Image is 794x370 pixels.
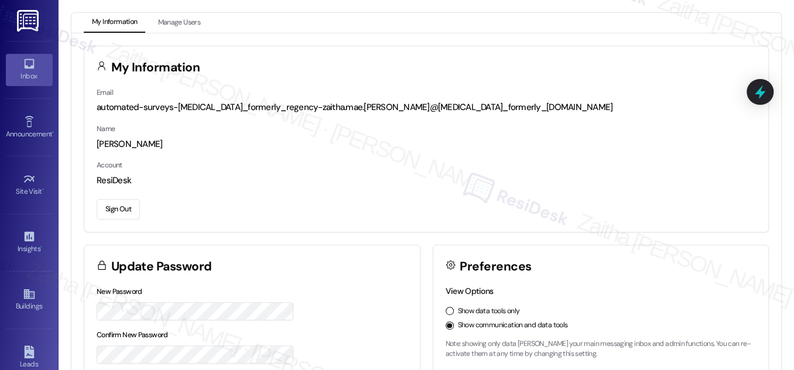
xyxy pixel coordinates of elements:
[6,227,53,258] a: Insights •
[97,287,142,296] label: New Password
[446,286,494,296] label: View Options
[97,88,113,97] label: Email
[149,13,208,33] button: Manage Users
[446,339,757,359] p: Note: showing only data [PERSON_NAME] your main messaging inbox and admin functions. You can re-a...
[111,61,200,74] h3: My Information
[97,138,756,150] div: [PERSON_NAME]
[40,243,42,251] span: •
[458,320,568,331] label: Show communication and data tools
[6,284,53,316] a: Buildings
[460,261,531,273] h3: Preferences
[97,174,756,187] div: ResiDesk
[97,199,140,220] button: Sign Out
[17,10,41,32] img: ResiDesk Logo
[42,186,44,194] span: •
[97,101,756,114] div: automated-surveys-[MEDICAL_DATA]_formerly_regency-zaitha.mae.[PERSON_NAME]@[MEDICAL_DATA]_formerl...
[84,13,145,33] button: My Information
[6,169,53,201] a: Site Visit •
[97,160,122,170] label: Account
[111,261,212,273] h3: Update Password
[97,124,115,133] label: Name
[6,54,53,85] a: Inbox
[458,306,520,317] label: Show data tools only
[52,128,54,136] span: •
